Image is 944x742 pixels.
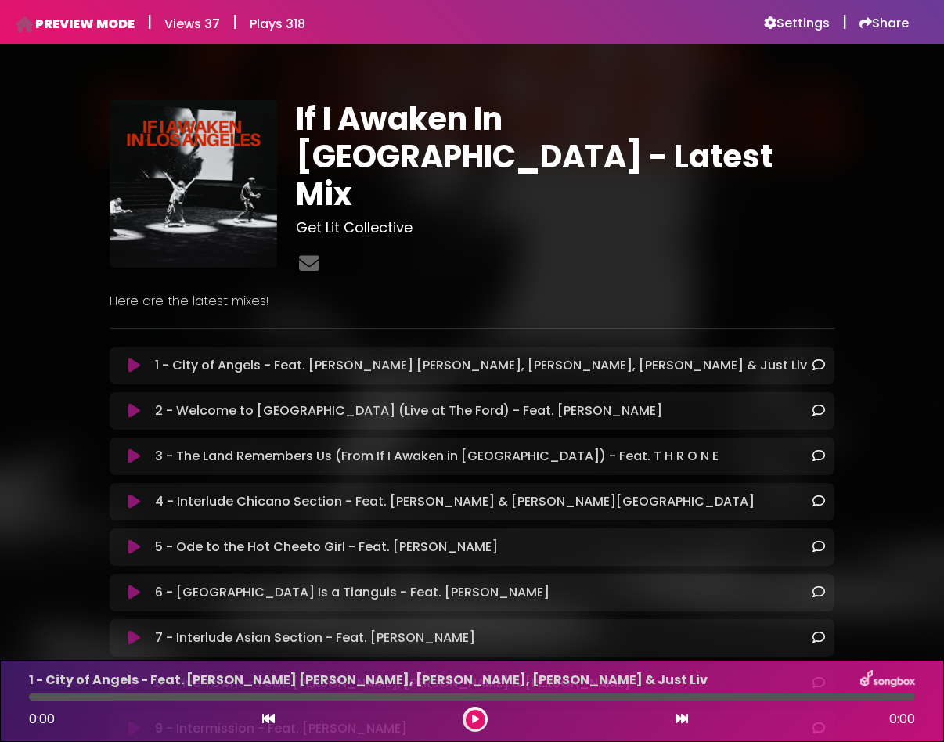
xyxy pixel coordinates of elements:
h5: | [232,13,237,31]
p: 5 - Ode to the Hot Cheeto Girl - Feat. [PERSON_NAME] [155,538,498,556]
a: Share [859,16,909,31]
img: songbox-logo-white.png [860,670,915,690]
p: 2 - Welcome to [GEOGRAPHIC_DATA] (Live at The Ford) - Feat. [PERSON_NAME] [155,402,662,420]
span: 0:00 [889,710,915,729]
h6: Plays 318 [250,16,305,31]
h6: PREVIEW MODE [35,16,135,31]
p: 1 - City of Angels - Feat. [PERSON_NAME] [PERSON_NAME], [PERSON_NAME], [PERSON_NAME] & Just Liv [29,671,708,690]
a: Settings [764,16,830,31]
p: 7 - Interlude Asian Section - Feat. [PERSON_NAME] [155,629,475,647]
h5: | [842,13,847,31]
h5: | [147,13,152,31]
p: 3 - The Land Remembers Us (From If I Awaken in [GEOGRAPHIC_DATA]) - Feat. T H R O N E [155,447,719,466]
p: 1 - City of Angels - Feat. [PERSON_NAME] [PERSON_NAME], [PERSON_NAME], [PERSON_NAME] & Just Liv [155,356,807,375]
img: jpqCGvsiRDGDrW28OCCq [110,100,277,268]
span: 0:00 [29,710,55,728]
p: 4 - Interlude Chicano Section - Feat. [PERSON_NAME] & [PERSON_NAME][GEOGRAPHIC_DATA] [155,492,755,511]
h3: Get Lit Collective [296,219,835,236]
h1: If I Awaken In [GEOGRAPHIC_DATA] - Latest Mix [296,100,835,213]
h6: Views 37 [164,16,220,31]
p: 6 - [GEOGRAPHIC_DATA] Is a Tianguis - Feat. [PERSON_NAME] [155,583,549,602]
p: Here are the latest mixes! [110,292,834,311]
